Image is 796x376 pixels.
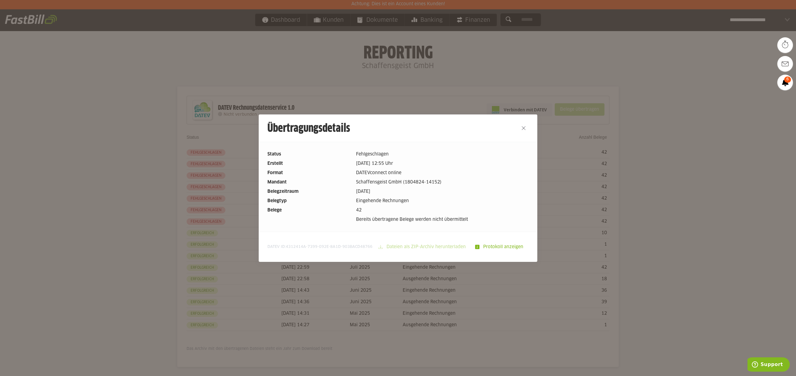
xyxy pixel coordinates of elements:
[784,77,791,83] span: 6
[286,245,373,249] span: 4312414A-7399-092E-8A1D-903BACD48766
[747,357,790,373] iframe: Öffnet ein Widget, in dem Sie weitere Informationen finden
[356,151,529,158] dd: Fehlgeschlagen
[267,179,351,186] dt: Mandant
[356,216,529,223] dd: Bereits übertragene Belege werden nicht übermittelt
[267,160,351,167] dt: Erstellt
[471,241,529,253] sl-button: Protokoll anzeigen
[267,169,351,176] dt: Format
[267,188,351,195] dt: Belegzeitraum
[374,241,471,253] sl-button: Dateien als ZIP-Archiv herunterladen
[267,207,351,214] dt: Belege
[356,207,529,214] dd: 42
[356,169,529,176] dd: DATEVconnect online
[356,188,529,195] dd: [DATE]
[267,151,351,158] dt: Status
[267,244,373,249] span: DATEV ID:
[356,160,529,167] dd: [DATE] 12:55 Uhr
[777,75,793,90] a: 6
[356,179,529,186] dd: Schaffensgeist GmbH (1804824-14152)
[267,197,351,204] dt: Belegtyp
[356,197,529,204] dd: Eingehende Rechnungen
